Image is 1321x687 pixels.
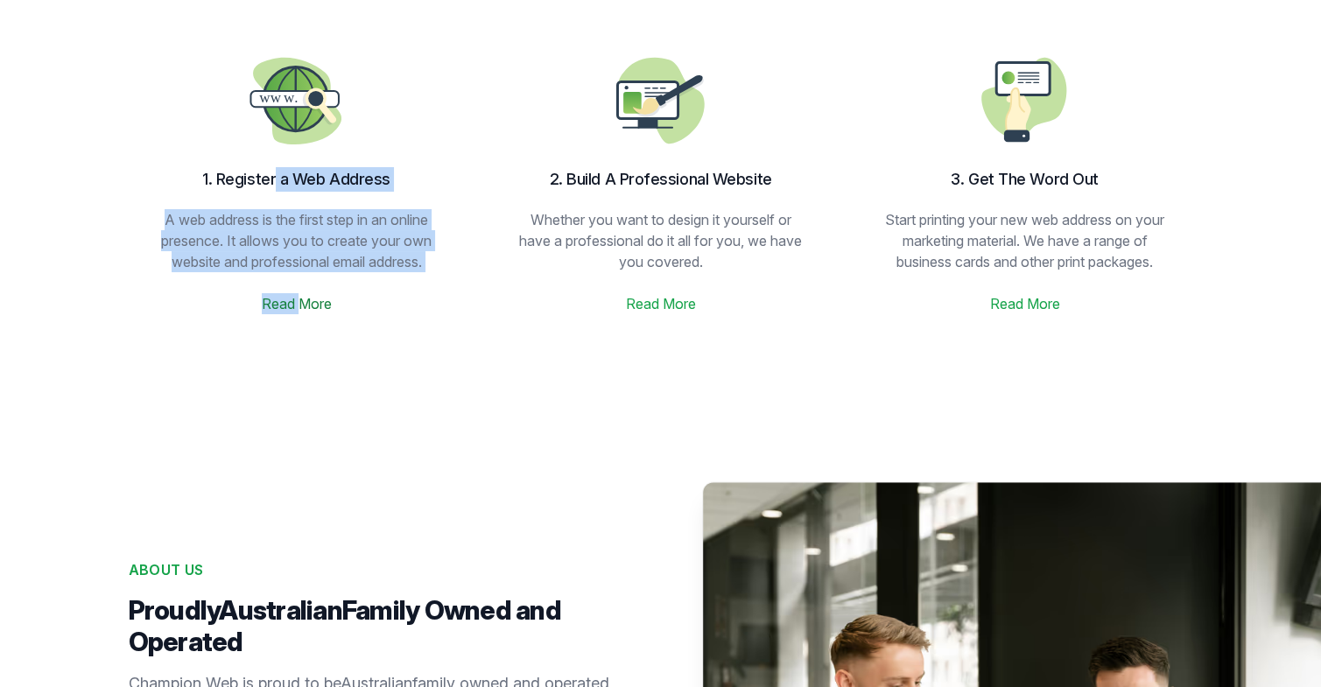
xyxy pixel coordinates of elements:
p: Whether you want to design it yourself or have a professional do it all for you, we have you cove... [514,209,808,272]
h3: 3. Get The Word Out [878,167,1172,192]
a: Read More [990,293,1060,314]
h3: About Us [129,559,619,580]
h3: 1. Register a Web Address [150,167,444,192]
img: Design [241,45,353,157]
img: Design [605,45,717,157]
h2: Proudly Australian Family Owned and Operated [129,594,619,657]
a: Read More [626,293,696,314]
h3: 2. Build A Professional Website [514,167,808,192]
p: A web address is the first step in an online presence. It allows you to create your own website a... [150,209,444,272]
p: Start printing your new web address on your marketing material. We have a range of business cards... [878,209,1172,272]
a: Read More [262,293,332,314]
img: Design [969,45,1081,157]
